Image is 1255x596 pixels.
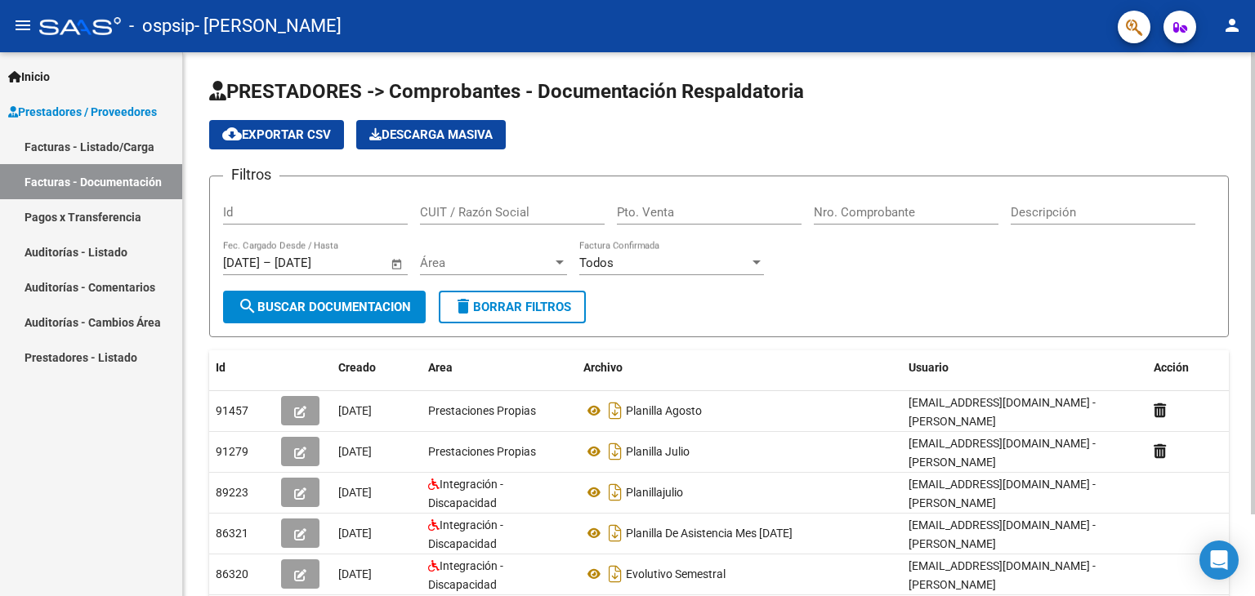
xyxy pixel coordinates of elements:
span: 86321 [216,527,248,540]
span: - [PERSON_NAME] [194,8,342,44]
span: - ospsip [129,8,194,44]
i: Descargar documento [605,438,626,465]
span: Acción [1154,361,1189,374]
i: Descargar documento [605,561,626,587]
span: Planillajulio [626,486,683,499]
span: Prestaciones Propias [428,445,536,458]
button: Buscar Documentacion [223,291,426,323]
app-download-masive: Descarga masiva de comprobantes (adjuntos) [356,120,506,149]
button: Exportar CSV [209,120,344,149]
span: PRESTADORES -> Comprobantes - Documentación Respaldatoria [209,80,804,103]
mat-icon: cloud_download [222,124,242,144]
span: Buscar Documentacion [238,300,411,314]
datatable-header-cell: Id [209,350,275,385]
i: Descargar documento [605,520,626,546]
span: Creado [338,361,376,374]
span: Planilla De Asistencia Mes [DATE] [626,527,793,540]
span: 91279 [216,445,248,458]
span: 89223 [216,486,248,499]
span: Archivo [583,361,623,374]
span: [EMAIL_ADDRESS][DOMAIN_NAME] - [PERSON_NAME] [909,478,1096,509]
h3: Filtros [223,163,279,186]
button: Open calendar [388,255,407,274]
span: – [263,256,271,270]
mat-icon: person [1222,16,1242,35]
span: Área [420,256,552,270]
input: Fecha fin [275,256,354,270]
datatable-header-cell: Area [422,350,577,385]
span: Integración - Discapacidad [428,478,503,509]
div: Open Intercom Messenger [1199,540,1239,580]
i: Descargar documento [605,398,626,424]
mat-icon: menu [13,16,33,35]
button: Borrar Filtros [439,291,586,323]
i: Descargar documento [605,479,626,505]
mat-icon: delete [453,296,473,316]
span: Usuario [909,361,949,374]
button: Descarga Masiva [356,120,506,149]
span: [DATE] [338,486,372,499]
span: Planilla Agosto [626,404,702,417]
span: Prestadores / Proveedores [8,103,157,121]
input: Fecha inicio [223,256,260,270]
span: Descarga Masiva [369,127,493,142]
datatable-header-cell: Usuario [902,350,1147,385]
span: [EMAIL_ADDRESS][DOMAIN_NAME] - [PERSON_NAME] [909,396,1096,428]
span: Integración - Discapacidad [428,559,503,591]
span: Todos [579,256,614,270]
span: [DATE] [338,445,372,458]
span: [DATE] [338,527,372,540]
datatable-header-cell: Creado [332,350,422,385]
span: Planilla Julio [626,445,690,458]
mat-icon: search [238,296,257,316]
span: 91457 [216,404,248,417]
span: [DATE] [338,404,372,417]
datatable-header-cell: Archivo [577,350,902,385]
span: [DATE] [338,567,372,580]
span: Evolutivo Semestral [626,567,726,580]
span: Prestaciones Propias [428,404,536,417]
span: Area [428,361,453,374]
span: 86320 [216,567,248,580]
span: Inicio [8,68,50,86]
span: Id [216,361,226,374]
span: [EMAIL_ADDRESS][DOMAIN_NAME] - [PERSON_NAME] [909,518,1096,550]
span: [EMAIL_ADDRESS][DOMAIN_NAME] - [PERSON_NAME] [909,559,1096,591]
span: Exportar CSV [222,127,331,142]
span: [EMAIL_ADDRESS][DOMAIN_NAME] - [PERSON_NAME] [909,437,1096,469]
span: Integración - Discapacidad [428,518,503,550]
span: Borrar Filtros [453,300,571,314]
datatable-header-cell: Acción [1147,350,1229,385]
